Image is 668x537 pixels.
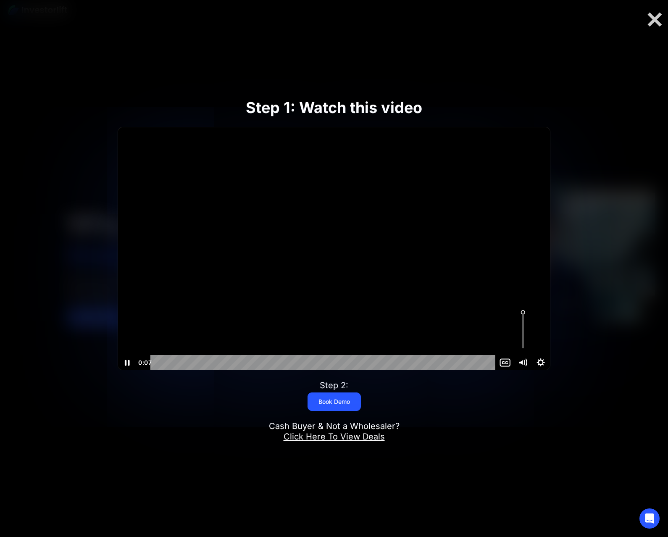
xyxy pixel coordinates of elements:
div: Step 2: [320,380,348,391]
button: Mute [514,355,532,370]
button: Show settings menu [532,355,550,370]
button: Pause [118,355,136,370]
div: Volume [514,305,532,355]
a: Click Here To View Deals [284,432,385,442]
strong: Step 1: Watch this video [246,98,422,117]
button: Show captions menu [496,355,514,370]
a: Book Demo [308,392,361,411]
div: Playbar [157,355,491,370]
div: Open Intercom Messenger [639,508,660,529]
div: Cash Buyer & Not a Wholesaler? [269,421,400,442]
